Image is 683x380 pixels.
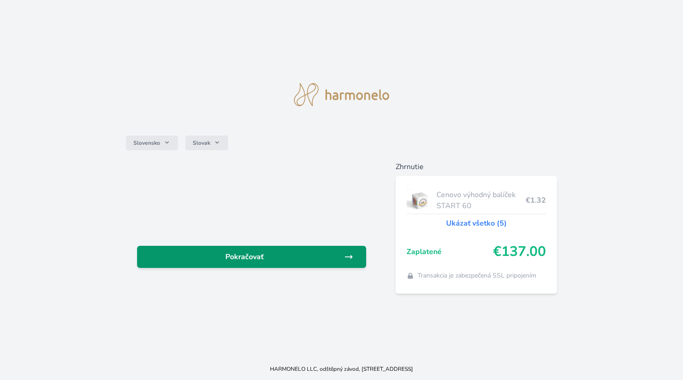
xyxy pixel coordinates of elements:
[137,246,366,268] a: Pokračovať
[407,189,433,212] img: start.jpg
[126,136,178,150] button: Slovensko
[144,251,344,262] span: Pokračovať
[407,246,493,257] span: Zaplatené
[185,136,228,150] button: Slovak
[193,139,210,147] span: Slovak
[133,139,160,147] span: Slovensko
[446,218,506,229] a: Ukázať všetko (5)
[418,271,536,280] span: Transakcia je zabezpečená SSL pripojením
[294,83,390,106] img: logo.svg
[493,244,546,260] span: €137.00
[436,189,526,211] span: Cenovo výhodný balíček START 60
[526,195,546,206] span: €1.32
[396,161,557,172] h6: Zhrnutie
